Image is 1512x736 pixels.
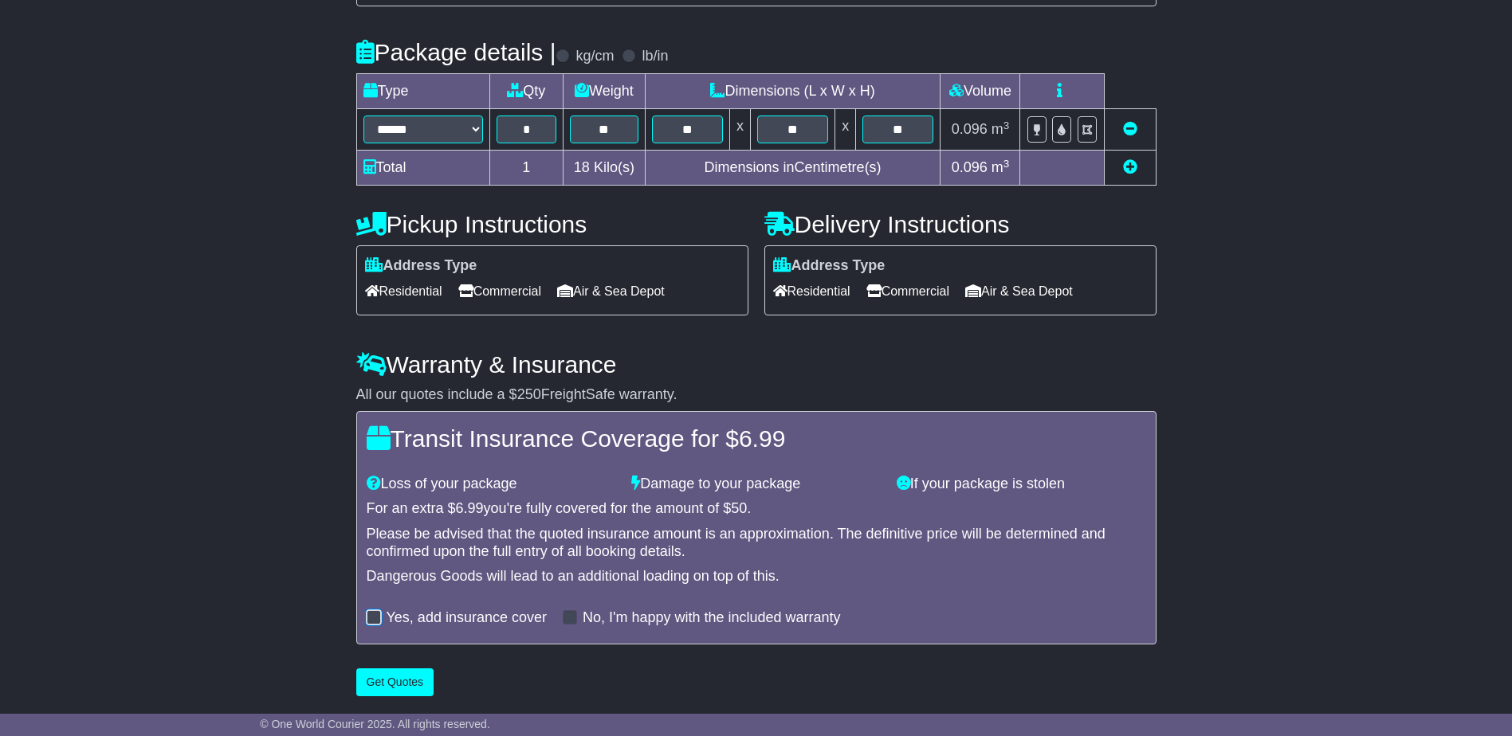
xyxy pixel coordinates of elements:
span: Air & Sea Depot [557,279,665,303]
a: Add new item [1123,159,1137,175]
h4: Delivery Instructions [764,211,1157,237]
h4: Warranty & Insurance [356,351,1157,378]
button: Get Quotes [356,668,434,696]
span: Commercial [458,279,541,303]
span: 6.99 [456,500,484,516]
h4: Package details | [356,39,556,65]
span: 0.096 [952,121,988,137]
div: For an extra $ you're fully covered for the amount of $ . [367,500,1146,518]
td: Volume [941,74,1020,109]
td: x [729,109,750,151]
label: Address Type [773,257,886,275]
sup: 3 [1003,119,1010,131]
h4: Pickup Instructions [356,211,748,237]
span: Residential [773,279,850,303]
span: Commercial [866,279,949,303]
td: Dimensions in Centimetre(s) [645,151,941,186]
span: 0.096 [952,159,988,175]
td: 1 [489,151,564,186]
label: kg/cm [575,48,614,65]
span: Residential [365,279,442,303]
td: Weight [564,74,646,109]
td: Total [356,151,489,186]
div: Loss of your package [359,476,624,493]
div: Please be advised that the quoted insurance amount is an approximation. The definitive price will... [367,526,1146,560]
div: Dangerous Goods will lead to an additional loading on top of this. [367,568,1146,585]
label: Address Type [365,257,477,275]
span: m [992,121,1010,137]
td: x [835,109,856,151]
h4: Transit Insurance Coverage for $ [367,425,1146,452]
td: Kilo(s) [564,151,646,186]
span: 50 [731,500,747,516]
label: lb/in [642,48,668,65]
td: Qty [489,74,564,109]
sup: 3 [1003,158,1010,170]
label: No, I'm happy with the included warranty [583,609,841,627]
td: Type [356,74,489,109]
a: Remove this item [1123,121,1137,137]
div: Damage to your package [623,476,889,493]
div: If your package is stolen [889,476,1154,493]
span: m [992,159,1010,175]
span: 18 [574,159,590,175]
div: All our quotes include a $ FreightSafe warranty. [356,386,1157,404]
span: Air & Sea Depot [965,279,1073,303]
span: 6.99 [739,425,785,452]
span: © One World Courier 2025. All rights reserved. [260,718,490,730]
span: 250 [517,386,541,402]
td: Dimensions (L x W x H) [645,74,941,109]
label: Yes, add insurance cover [387,609,547,627]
